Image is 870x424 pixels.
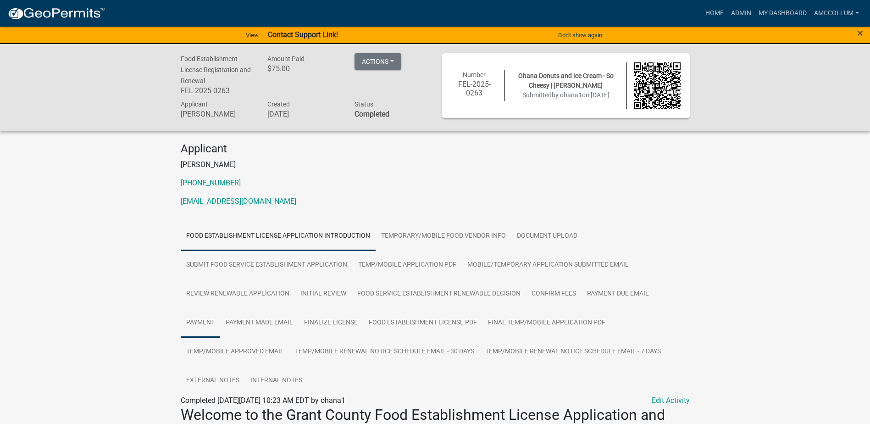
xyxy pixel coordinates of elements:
[267,100,290,108] span: Created
[181,222,376,251] a: Food Establishment License Application Introduction
[511,222,583,251] a: Document Upload
[482,308,611,338] a: Final Temp/Mobile Application PDF
[181,197,296,206] a: [EMAIL_ADDRESS][DOMAIN_NAME]
[242,28,262,43] a: View
[352,279,526,309] a: Food Service Establishment Renewable Decision
[702,5,727,22] a: Home
[526,279,582,309] a: Confirm Fees
[363,308,482,338] a: Food Establishment License PDF
[181,308,220,338] a: Payment
[810,5,863,22] a: amccollum
[462,251,634,280] a: Mobile/Temporary Application Submitted Email
[353,251,462,280] a: Temp/Mobile Application PDF
[181,396,345,405] span: Completed [DATE][DATE] 10:23 AM EDT by ohana1
[634,62,681,109] img: QR code
[552,91,582,99] span: by ohana1
[181,142,690,156] h4: Applicant
[857,28,863,39] button: Close
[220,308,299,338] a: Payment made Email
[181,55,251,84] span: Food Establishment License Registration and Renewal
[755,5,810,22] a: My Dashboard
[355,100,373,108] span: Status
[267,55,305,62] span: Amount Paid
[727,5,755,22] a: Admin
[451,80,498,97] h6: FEL-2025-0263
[355,110,389,118] strong: Completed
[181,251,353,280] a: Submit Food Service Establishment Application
[181,279,295,309] a: Review Renewable Application
[582,279,654,309] a: Payment Due Email
[299,308,363,338] a: Finalize License
[652,395,690,406] a: Edit Activity
[267,110,341,118] h6: [DATE]
[289,337,480,367] a: Temp/Mobile Renewal Notice Schedule Email - 30 Days
[181,366,245,396] a: External Notes
[268,30,338,39] strong: Contact Support Link!
[245,366,308,396] a: Internal Notes
[355,53,401,70] button: Actions
[295,279,352,309] a: Initial Review
[181,337,289,367] a: Temp/Mobile Approved Email
[267,64,341,73] h6: $75.00
[181,110,254,118] h6: [PERSON_NAME]
[518,72,614,89] span: Ohana Donuts and Ice Cream - So Cheesy | [PERSON_NAME]
[181,159,690,170] p: [PERSON_NAME]
[376,222,511,251] a: Temporary/Mobile Food Vendor Info
[181,100,208,108] span: Applicant
[554,28,606,43] button: Don't show again
[857,27,863,39] span: ×
[181,86,254,95] h6: FEL-2025-0263
[463,71,486,78] span: Number
[522,91,610,99] span: Submitted on [DATE]
[480,337,666,367] a: Temp/Mobile Renewal Notice Schedule Email - 7 Days
[181,179,241,187] a: [PHONE_NUMBER]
